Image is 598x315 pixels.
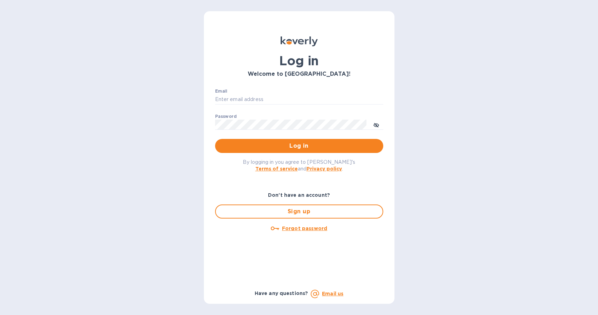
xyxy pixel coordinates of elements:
input: Enter email address [215,94,383,105]
b: Don't have an account? [268,192,330,198]
button: Sign up [215,205,383,219]
span: Sign up [221,207,377,216]
span: By logging in you agree to [PERSON_NAME]'s and . [243,159,355,172]
a: Privacy policy [307,166,342,172]
label: Email [215,89,227,93]
h3: Welcome to [GEOGRAPHIC_DATA]! [215,71,383,78]
b: Have any questions? [255,290,308,296]
button: Log in [215,139,383,153]
label: Password [215,114,236,119]
span: Log in [221,142,378,150]
a: Terms of service [255,166,298,172]
a: Email us [322,291,343,296]
u: Forgot password [282,226,327,231]
button: toggle password visibility [369,118,383,132]
img: Koverly [281,36,318,46]
h1: Log in [215,53,383,68]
